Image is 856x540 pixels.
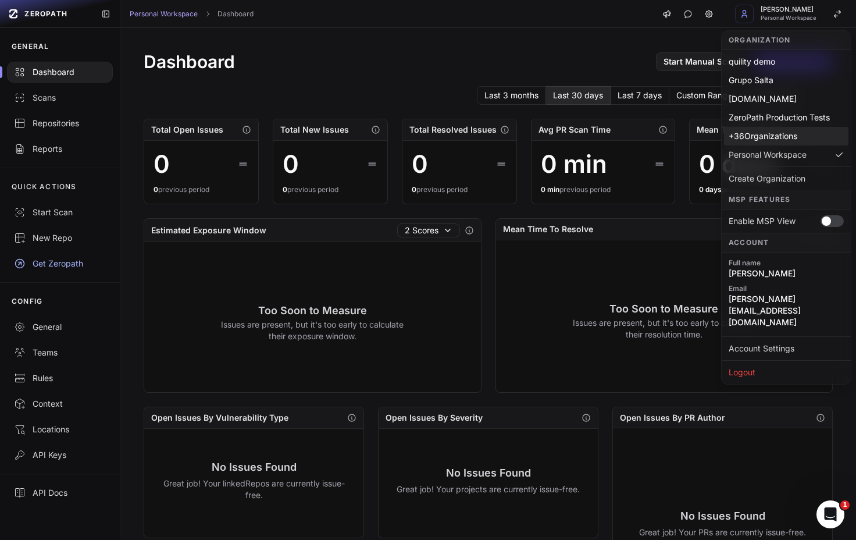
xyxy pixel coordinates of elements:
[221,303,404,319] h3: Too Soon to Measure
[14,66,106,78] div: Dashboard
[204,10,212,18] svg: chevron right,
[14,487,106,499] div: API Docs
[14,321,106,333] div: General
[14,207,106,218] div: Start Scan
[14,143,106,155] div: Reports
[724,71,848,90] div: Grupo Salta
[722,31,851,50] div: Organization
[724,169,848,188] div: Create Organization
[12,182,77,191] p: QUICK ACTIONS
[477,86,546,105] button: Last 3 months
[221,319,404,342] p: Issues are present, but it's too early to calculate their exposure window.
[24,9,67,19] span: ZEROPATH
[412,185,416,194] span: 0
[12,297,42,306] p: CONFIG
[669,86,740,105] button: Custom Range
[386,412,483,424] h2: Open Issues By Severity
[144,51,235,72] h1: Dashboard
[538,124,611,136] h2: Avg PR Scan Time
[699,185,722,194] span: 0 days
[283,150,299,178] div: 0
[722,190,851,209] div: MSP Features
[280,124,349,136] h2: Total New Issues
[761,15,816,21] span: Personal Workspace
[283,185,287,194] span: 0
[572,301,755,317] h3: Too Soon to Measure
[14,398,106,410] div: Context
[154,185,249,194] div: previous period
[724,127,848,145] div: + 36 Organizations
[409,124,497,136] h2: Total Resolved Issues
[699,185,823,194] div: previous period
[12,42,49,51] p: GENERAL
[729,258,844,268] span: Full name
[162,478,345,501] p: Great job! Your linkedRepos are currently issue-free.
[729,215,796,227] span: Enable MSP View
[162,459,345,475] h3: No Issues Found
[397,484,580,495] p: Great job! Your projects are currently issue-free.
[724,363,848,382] div: Logout
[724,52,848,71] div: quility demo
[130,9,198,19] a: Personal Workspace
[503,223,593,235] h2: Mean Time To Resolve
[639,508,806,524] h3: No Issues Found
[412,150,428,178] div: 0
[14,424,106,435] div: Locations
[151,225,266,236] h2: Estimated Exposure Window
[14,258,106,269] div: Get Zeropath
[283,185,378,194] div: previous period
[620,412,725,424] h2: Open Issues By PR Author
[724,339,848,358] a: Account Settings
[217,9,254,19] a: Dashboard
[14,118,106,129] div: Repositories
[724,108,848,127] div: ZeroPath Production Tests
[639,527,806,538] p: Great job! Your PRs are currently issue-free.
[697,124,787,136] h2: Mean Time To Resolve
[130,9,254,19] nav: breadcrumb
[656,52,744,71] a: Start Manual Scan
[721,30,851,385] div: [PERSON_NAME] Personal Workspace
[14,449,106,461] div: API Keys
[722,233,851,253] div: Account
[541,150,607,178] div: 0 min
[412,185,507,194] div: previous period
[14,92,106,104] div: Scans
[729,293,844,328] span: [PERSON_NAME][EMAIL_ADDRESS][DOMAIN_NAME]
[541,185,559,194] span: 0 min
[397,465,580,481] h3: No Issues Found
[541,185,665,194] div: previous period
[729,268,844,279] span: [PERSON_NAME]
[5,5,92,23] a: ZEROPATH
[699,150,778,178] div: 0 days
[154,185,158,194] span: 0
[724,90,848,108] div: [DOMAIN_NAME]
[14,372,106,384] div: Rules
[761,6,816,13] span: [PERSON_NAME]
[546,86,611,105] button: Last 30 days
[14,347,106,358] div: Teams
[154,150,170,178] div: 0
[14,232,106,244] div: New Repo
[151,412,288,424] h2: Open Issues By Vulnerability Type
[572,317,755,340] p: Issues are present, but it's too early to calculate their resolution time.
[397,223,460,237] button: 2 Scores
[840,500,850,510] span: 1
[611,86,669,105] button: Last 7 days
[724,145,848,164] div: Personal Workspace
[729,284,844,293] span: Email
[816,500,844,528] iframe: Intercom live chat
[151,124,223,136] h2: Total Open Issues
